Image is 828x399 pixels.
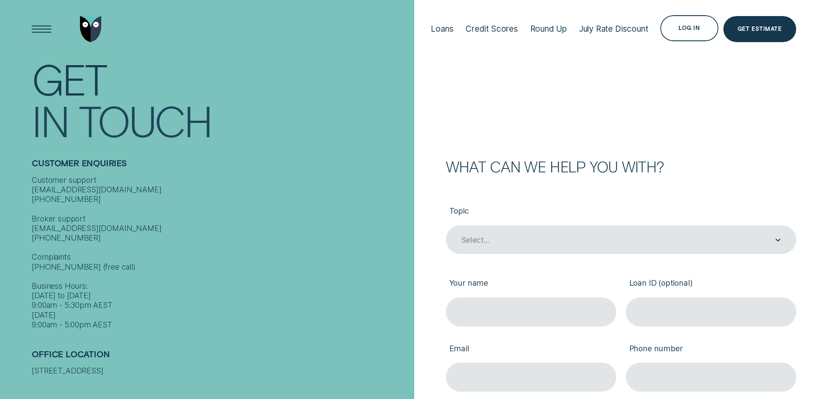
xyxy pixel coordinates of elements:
h1: Get In Touch [32,58,409,138]
label: Your name [446,271,616,297]
a: Get Estimate [723,16,796,42]
h2: Office Location [32,349,409,366]
label: Phone number [626,336,796,363]
button: Open Menu [29,16,55,42]
div: In [32,100,68,141]
div: Loans [431,24,453,34]
img: Wisr [80,16,102,42]
div: Select... [461,235,489,245]
h2: Customer Enquiries [32,158,409,175]
div: Get [32,59,106,99]
div: [STREET_ADDRESS] [32,366,409,376]
div: Credit Scores [466,24,518,34]
div: July Rate Discount [579,24,648,34]
label: Loan ID (optional) [626,271,796,297]
button: Log in [660,15,718,41]
label: Topic [446,198,796,225]
div: Round Up [530,24,567,34]
h2: What can we help you with? [446,159,796,174]
div: Touch [79,100,212,141]
div: Customer support [EMAIL_ADDRESS][DOMAIN_NAME] [PHONE_NUMBER] Broker support [EMAIL_ADDRESS][DOMAI... [32,175,409,330]
label: Email [446,336,616,363]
